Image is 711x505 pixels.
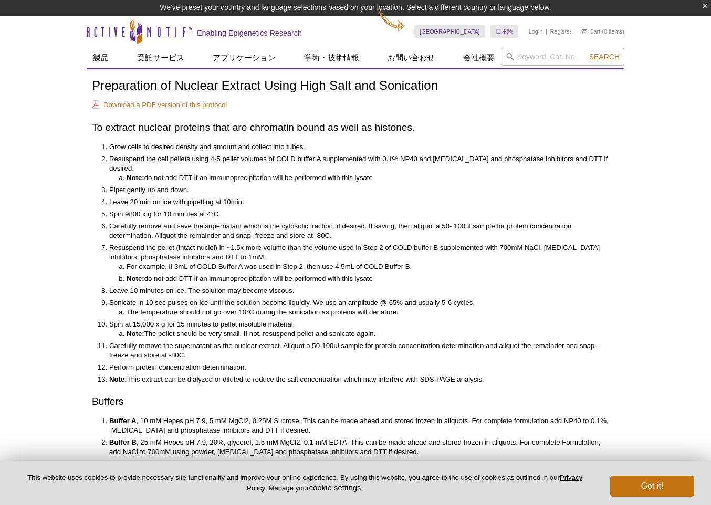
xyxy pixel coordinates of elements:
[109,197,609,207] li: Leave 20 min on ice with pipetting at 10min.
[109,320,609,339] li: Spin at 15,000 x g for 15 minutes to pellet insoluble material.
[490,25,518,38] a: 日本語
[109,185,609,195] li: Pipet gently up and down.
[206,48,282,68] a: アプリケーション
[127,262,609,271] li: For example, if 3mL of COLD Buffer A was used in Step 2, then use 4.5mL of COLD Buffer B.
[309,483,361,492] button: cookie settings
[127,173,609,183] li: do not add DTT if an immunoprecipitation will be performed with this lysate
[109,375,609,384] li: This extract can be dialyzed or diluted to reduce the salt concentration which may interfere with...
[127,274,609,283] li: do not add DTT if an immunoprecipitation will be performed with this lysate
[127,275,144,282] strong: Note:
[127,330,144,338] strong: Note:
[109,222,609,240] li: Carefully remove and save the supernatant which is the cytosolic fraction, if desired. If saving,...
[109,438,609,457] li: , 25 mM Hepes pH 7.9, 20%, glycerol, 1.5 mM MgCl2, 0.1 mM EDTA. This can be made ahead and stored...
[589,52,620,61] span: Search
[87,48,115,68] a: 製品
[582,28,587,34] img: Your Cart
[127,308,609,317] li: The temperature should not go over 10°C during the sonication as proteins will denature.
[92,79,619,94] h1: Preparation of Nuclear Extract Using High Salt and Sonication
[247,474,582,491] a: Privacy Policy
[378,8,405,33] img: Change Here
[529,28,543,35] a: Login
[109,142,609,152] li: Grow cells to desired density and amount and collect into tubes.
[550,28,571,35] a: Register
[109,416,609,435] li: , 10 mM Hepes pH 7.9, 5 mM MgCl2, 0.25M Sucrose. This can be made ahead and stored frozen in aliq...
[109,363,609,372] li: Perform protein concentration determination.
[92,100,227,110] a: Download a PDF version of this protocol
[92,394,619,408] h2: Buffers
[109,154,609,183] li: Resuspend the cell pellets using 4-5 pellet volumes of COLD buffer A supplemented with 0.1% NP40 ...
[109,298,609,317] li: Sonicate in 10 sec pulses on ice until the solution become liquidly. We use an amplitude @ 65% an...
[109,417,137,425] strong: Buffer A
[109,341,609,360] li: Carefully remove the supernatant as the nuclear extract. Aliquot a 50-100ul sample for protein co...
[127,174,144,182] strong: Note:
[501,48,624,66] input: Keyword, Cat. No.
[414,25,485,38] a: [GEOGRAPHIC_DATA]
[109,438,137,446] strong: Buffer B
[197,28,302,38] h2: Enabling Epigenetics Research
[109,209,609,219] li: Spin 9800 x g for 10 minutes at 4°C.
[127,329,609,339] li: The pellet should be very small. If not, resuspend pellet and sonicate again.
[457,48,501,68] a: 会社概要
[109,375,127,383] strong: Note:
[610,476,694,497] button: Got it!
[586,52,623,61] button: Search
[92,120,619,134] h2: To extract nuclear proteins that are chromatin bound as well as histones.
[131,48,191,68] a: 受託サービス
[381,48,441,68] a: お問い合わせ
[298,48,365,68] a: 学術・技術情報
[109,243,609,283] li: Resuspend the pellet (intact nuclei) in ~1.5x more volume than the volume used in Step 2 of COLD ...
[546,25,547,38] li: |
[582,25,624,38] li: (0 items)
[109,286,609,296] li: Leave 10 minutes on ice. The solution may become viscous.
[17,473,593,493] p: This website uses cookies to provide necessary site functionality and improve your online experie...
[582,28,600,35] a: Cart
